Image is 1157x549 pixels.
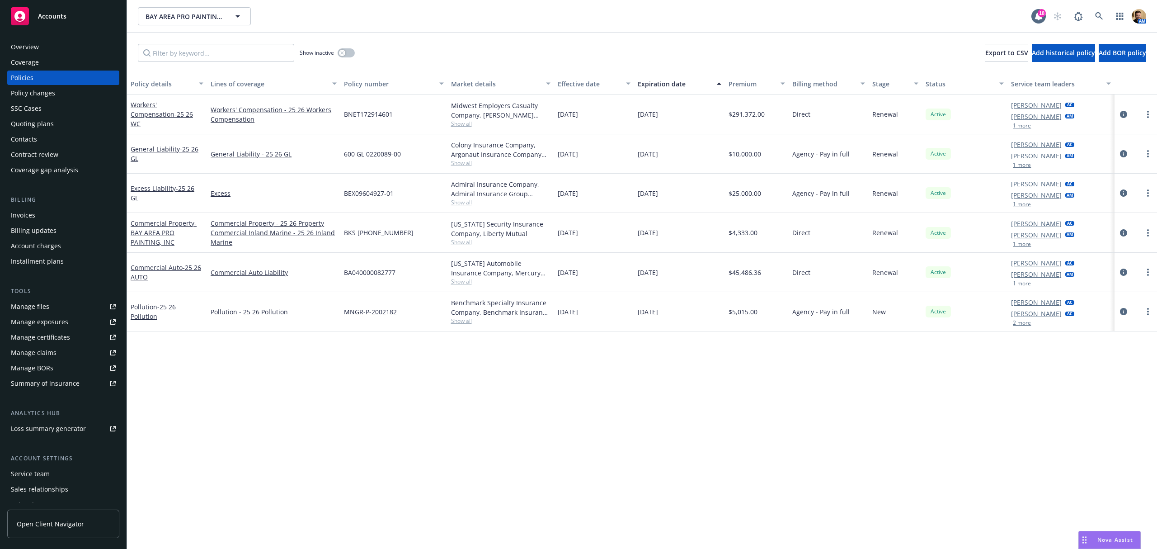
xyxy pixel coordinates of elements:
button: 1 more [1013,162,1031,168]
span: Active [929,229,947,237]
a: [PERSON_NAME] [1011,179,1062,189]
div: Stage [872,79,908,89]
a: Sales relationships [7,482,119,497]
a: circleInformation [1118,188,1129,199]
span: Manage exposures [7,315,119,329]
div: Coverage gap analysis [11,163,78,177]
a: more [1143,267,1153,278]
span: [DATE] [638,307,658,317]
button: 1 more [1013,123,1031,128]
a: Manage claims [7,345,119,360]
div: Manage BORs [11,361,53,375]
div: Admiral Insurance Company, Admiral Insurance Group ([PERSON_NAME] Corporation), [GEOGRAPHIC_DATA] [451,180,550,199]
div: Summary of insurance [11,376,80,391]
span: $291,372.00 [729,109,765,119]
a: circleInformation [1118,227,1129,238]
span: Add BOR policy [1099,48,1146,57]
span: Add historical policy [1032,48,1095,57]
button: BAY AREA PRO PAINTING, INC. [138,7,251,25]
span: Show all [451,278,550,285]
span: [DATE] [558,268,578,277]
div: Market details [451,79,541,89]
span: $45,486.36 [729,268,761,277]
div: Effective date [558,79,621,89]
a: Pollution [131,303,176,321]
div: Midwest Employers Casualty Company, [PERSON_NAME] Corporation, Risk Placement Services, Inc. (RPS) [451,101,550,120]
div: Service team leaders [1011,79,1101,89]
div: Policy details [131,79,193,89]
span: [DATE] [638,149,658,159]
span: New [872,307,886,317]
a: Loss summary generator [7,421,119,436]
a: circleInformation [1118,306,1129,317]
span: [DATE] [558,149,578,159]
a: circleInformation [1118,148,1129,159]
a: circleInformation [1118,267,1129,278]
a: Coverage gap analysis [7,163,119,177]
span: [DATE] [558,189,578,198]
a: Summary of insurance [7,376,119,391]
a: [PERSON_NAME] [1011,230,1062,240]
div: Colony Insurance Company, Argonaut Insurance Company (Argo), Amwins [451,140,550,159]
button: Effective date [554,73,634,95]
div: [US_STATE] Automobile Insurance Company, Mercury Insurance [451,259,550,278]
a: General Liability [131,145,198,163]
button: 1 more [1013,281,1031,286]
span: Agency - Pay in full [792,307,850,317]
input: Filter by keyword... [138,44,294,62]
button: Service team leaders [1007,73,1114,95]
a: Account charges [7,239,119,253]
span: Renewal [872,228,898,237]
a: more [1143,109,1153,120]
a: circleInformation [1118,109,1129,120]
span: BEX09604927-01 [344,189,394,198]
button: Policy details [127,73,207,95]
a: [PERSON_NAME] [1011,270,1062,279]
div: Related accounts [11,497,63,512]
button: Premium [725,73,789,95]
a: Service team [7,467,119,481]
div: Account settings [7,454,119,463]
div: Tools [7,287,119,296]
div: Invoices [11,208,35,222]
div: Premium [729,79,776,89]
span: $5,015.00 [729,307,757,317]
div: Policy changes [11,86,55,100]
button: 2 more [1013,320,1031,326]
a: Workers' Compensation [131,100,193,128]
div: Quoting plans [11,117,54,131]
span: Direct [792,109,810,119]
a: Installment plans [7,254,119,269]
span: Accounts [38,13,66,20]
span: [DATE] [638,109,658,119]
a: Contacts [7,132,119,147]
a: Accounts [7,4,119,29]
a: Report a Bug [1069,7,1087,25]
button: 1 more [1013,202,1031,207]
span: $10,000.00 [729,149,761,159]
div: Lines of coverage [211,79,327,89]
span: Show all [451,120,550,128]
div: Drag to move [1079,531,1090,549]
a: Overview [7,40,119,54]
div: Manage certificates [11,330,70,345]
a: Pollution - 25 26 Pollution [211,307,337,317]
div: Loss summary generator [11,421,86,436]
span: Open Client Navigator [17,519,84,529]
a: [PERSON_NAME] [1011,100,1062,110]
span: Active [929,308,947,316]
button: Market details [447,73,554,95]
div: Manage files [11,299,49,314]
a: Commercial Auto Liability [211,268,337,277]
img: photo [1132,9,1146,24]
a: [PERSON_NAME] [1011,309,1062,318]
a: Coverage [7,55,119,70]
a: Switch app [1111,7,1129,25]
a: more [1143,188,1153,199]
span: $25,000.00 [729,189,761,198]
div: SSC Cases [11,101,42,116]
a: Billing updates [7,223,119,238]
a: [PERSON_NAME] [1011,298,1062,307]
a: Start snowing [1049,7,1067,25]
button: Policy number [340,73,447,95]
